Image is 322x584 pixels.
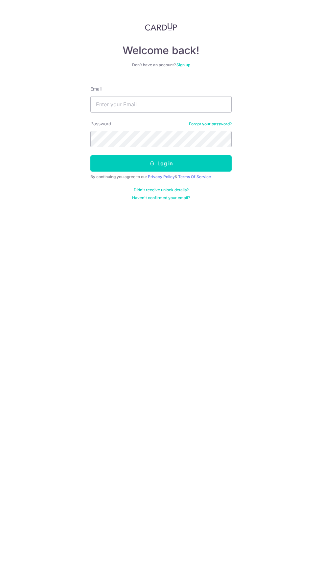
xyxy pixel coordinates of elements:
div: Don’t have an account? [90,62,232,68]
a: Didn't receive unlock details? [134,187,189,193]
label: Password [90,120,111,127]
a: Sign up [176,62,190,67]
a: Haven't confirmed your email? [132,195,190,200]
label: Email [90,86,102,92]
div: By continuing you agree to our & [90,174,232,179]
a: Privacy Policy [148,174,175,179]
a: Forgot your password? [189,121,232,127]
input: Enter your Email [90,96,232,113]
a: Terms Of Service [178,174,211,179]
button: Log in [90,155,232,172]
h4: Welcome back! [90,44,232,57]
img: CardUp Logo [145,23,177,31]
